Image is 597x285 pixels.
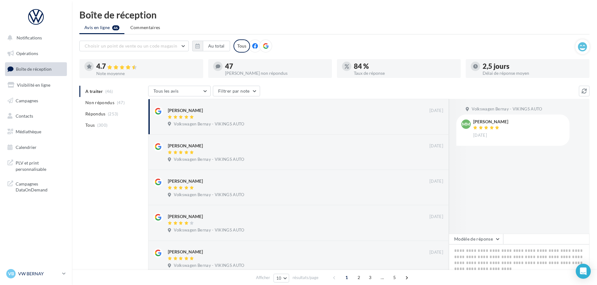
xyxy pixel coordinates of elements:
span: Opérations [16,51,38,56]
a: Boîte de réception [4,62,68,76]
span: (253) [108,111,118,116]
button: Modèle de réponse [449,234,503,244]
button: 10 [273,274,289,282]
span: Afficher [256,275,270,281]
span: VB [8,271,14,277]
span: [DATE] [473,133,487,138]
span: Tous les avis [153,88,179,94]
span: 5 [389,272,399,282]
span: [DATE] [429,214,443,220]
div: [PERSON_NAME] [168,143,203,149]
span: Boîte de réception [16,66,52,72]
span: Médiathèque [16,129,41,134]
span: Choisir un point de vente ou un code magasin [85,43,177,48]
span: ... [377,272,387,282]
span: Calendrier [16,145,37,150]
span: Volkswagen Bernay - VIKINGS AUTO [174,192,244,198]
span: Notifications [17,35,42,40]
a: Médiathèque [4,125,68,138]
div: Tous [233,39,250,53]
button: Notifications [4,31,66,44]
span: Contacts [16,113,33,119]
div: Boîte de réception [79,10,589,19]
span: Commentaires [130,25,160,30]
div: 84 % [354,63,456,70]
div: [PERSON_NAME] [168,249,203,255]
span: Campagnes [16,98,38,103]
div: Délai de réponse moyen [483,71,584,75]
p: VW BERNAY [18,271,60,277]
div: Open Intercom Messenger [576,264,591,279]
div: 4.7 [96,63,198,70]
div: [PERSON_NAME] [168,107,203,114]
span: [DATE] [429,179,443,184]
span: Non répondus [85,99,114,106]
button: Au total [192,41,230,51]
span: MM [462,121,470,127]
span: résultats/page [293,275,319,281]
span: [DATE] [429,143,443,149]
a: Calendrier [4,141,68,154]
a: Contacts [4,109,68,123]
span: Volkswagen Bernay - VIKINGS AUTO [174,263,244,268]
a: Campagnes [4,94,68,107]
div: Note moyenne [96,71,198,76]
div: 2,5 jours [483,63,584,70]
span: Tous [85,122,95,128]
div: [PERSON_NAME] non répondus [225,71,327,75]
span: (47) [117,100,125,105]
span: (300) [97,123,108,128]
div: Taux de réponse [354,71,456,75]
span: PLV et print personnalisable [16,159,64,172]
div: [PERSON_NAME] [473,120,508,124]
button: Filtrer par note [213,86,260,96]
a: Campagnes DataOnDemand [4,177,68,196]
button: Choisir un point de vente ou un code magasin [79,41,189,51]
span: Volkswagen Bernay - VIKINGS AUTO [472,106,542,112]
span: 1 [342,272,352,282]
button: Tous les avis [148,86,211,96]
span: [DATE] [429,108,443,114]
a: PLV et print personnalisable [4,156,68,175]
span: 10 [276,276,282,281]
a: Opérations [4,47,68,60]
div: 47 [225,63,327,70]
a: VB VW BERNAY [5,268,67,280]
span: 3 [365,272,375,282]
span: Volkswagen Bernay - VIKINGS AUTO [174,157,244,162]
a: Visibilité en ligne [4,79,68,92]
span: Volkswagen Bernay - VIKINGS AUTO [174,227,244,233]
span: 2 [354,272,364,282]
span: Visibilité en ligne [17,82,50,88]
span: Volkswagen Bernay - VIKINGS AUTO [174,121,244,127]
span: Campagnes DataOnDemand [16,180,64,193]
span: [DATE] [429,250,443,255]
div: [PERSON_NAME] [168,178,203,184]
span: Répondus [85,111,106,117]
button: Au total [203,41,230,51]
div: [PERSON_NAME] [168,213,203,220]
